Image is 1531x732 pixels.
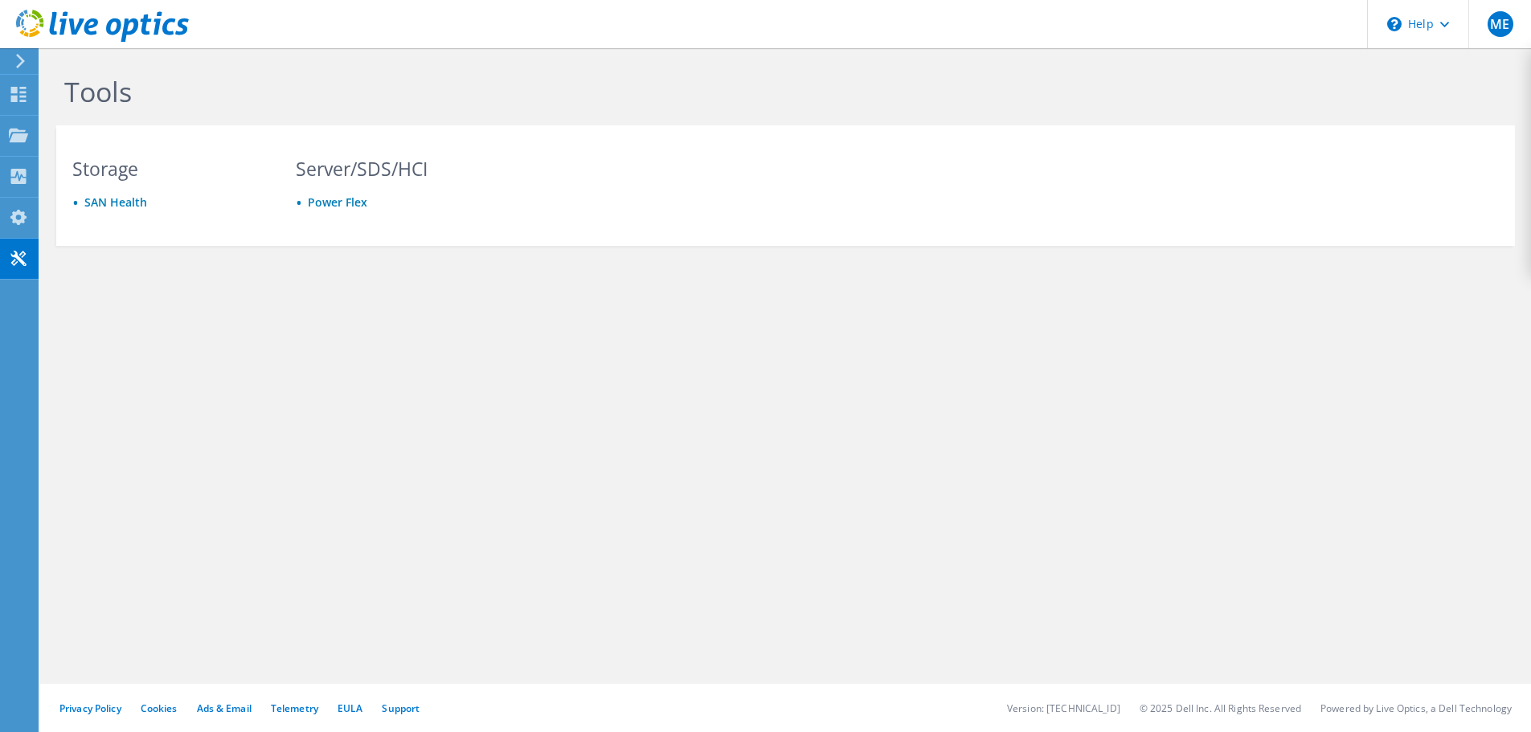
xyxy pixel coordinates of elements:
[197,701,252,715] a: Ads & Email
[72,160,265,178] h3: Storage
[1007,701,1120,715] li: Version: [TECHNICAL_ID]
[296,160,489,178] h3: Server/SDS/HCI
[84,194,147,210] a: SAN Health
[271,701,318,715] a: Telemetry
[1140,701,1301,715] li: © 2025 Dell Inc. All Rights Reserved
[1387,17,1402,31] svg: \n
[59,701,121,715] a: Privacy Policy
[308,194,367,210] a: Power Flex
[141,701,178,715] a: Cookies
[1320,701,1512,715] li: Powered by Live Optics, a Dell Technology
[382,701,420,715] a: Support
[338,701,362,715] a: EULA
[64,75,1149,108] h1: Tools
[1488,11,1513,37] span: ME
